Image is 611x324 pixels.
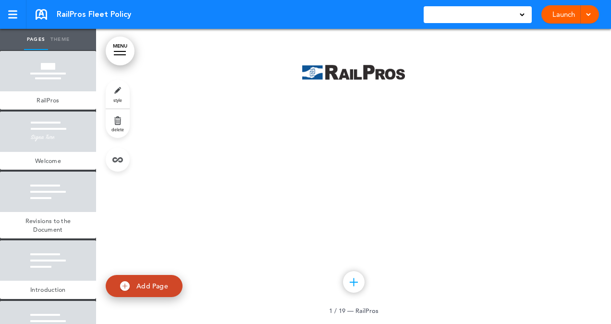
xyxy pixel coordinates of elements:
span: 1 / 19 [329,307,345,314]
span: delete [111,126,124,132]
span: style [113,97,122,103]
span: — [347,307,354,314]
a: style [106,80,130,109]
a: MENU [106,37,134,65]
span: RailPros [37,96,59,104]
a: Pages [24,29,48,50]
span: Welcome [35,157,61,165]
span: Introduction [30,286,66,294]
span: RailPros Fleet Policy [57,9,131,20]
span: Revisions to the Document [25,217,71,234]
a: Add Page [106,275,183,298]
span: RailPros [355,307,379,314]
a: delete [106,109,130,138]
img: add.svg [120,281,130,291]
img: 1754005215077-1.png [302,65,405,80]
a: Launch [549,5,579,24]
a: Theme [48,29,72,50]
span: Add Page [136,282,168,290]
